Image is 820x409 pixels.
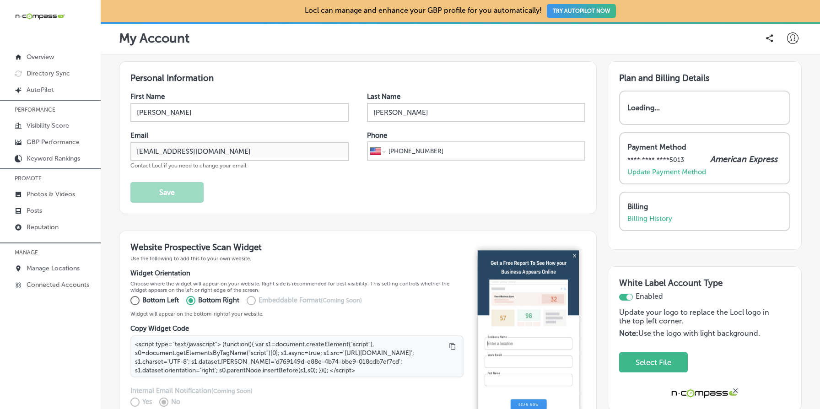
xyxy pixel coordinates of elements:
h4: Copy Widget Code [130,324,464,333]
p: Overview [27,53,54,61]
input: Enter First Name [130,103,349,122]
p: Posts [27,207,42,215]
textarea: <script type="text/javascript"> (function(){ var s1=document.createElement("script"), s0=document... [130,335,464,377]
div: Uppy Dashboard [619,352,779,373]
p: Choose where the widget will appear on your website. Right side is recommended for best visibilit... [130,280,464,293]
img: 660ab0bf-5cc7-4cb8-ba1c-48b5ae0f18e60NCTV_CLogo_TV_Black_-500x88.png [15,12,65,21]
a: Billing History [627,215,672,223]
p: Visibility Score [27,122,69,129]
p: GBP Performance [27,138,80,146]
p: No [171,397,180,407]
span: Contact Locl if you need to change your email. [130,162,248,169]
label: Phone [367,131,387,140]
h4: Internal Email Notification [130,387,464,395]
p: Payment Method [627,143,777,151]
p: Use the following to add this to your own website. [130,255,464,262]
p: Bottom Left [142,296,179,306]
button: Select File [630,353,677,372]
button: Copy to clipboard [447,341,458,352]
p: Photos & Videos [27,190,75,198]
a: Update Payment Method [627,168,706,176]
p: Update your logo to replace the Locl logo in the top left corner. [619,308,779,329]
p: Embeddable Format [259,296,362,306]
p: American Express [710,154,777,164]
label: Email [130,131,148,140]
strong: Note: [619,329,638,338]
p: Keyword Rankings [27,155,80,162]
h3: White Label Account Type [619,278,790,292]
p: Yes [142,397,152,407]
span: Enabled [636,292,663,301]
p: My Account [119,31,189,46]
p: Billing [627,202,777,211]
input: Enter Last Name [367,103,585,122]
span: (Coming Soon) [211,387,253,394]
h3: Personal Information [130,73,585,83]
p: Directory Sync [27,70,70,77]
p: Loading... [627,103,660,112]
button: TRY AUTOPILOT NOW [547,4,616,18]
span: (Coming Soon) [321,297,362,304]
p: Manage Locations [27,264,80,272]
p: Use the logo with light background. [619,329,779,338]
label: First Name [130,92,165,101]
p: Connected Accounts [27,281,89,289]
button: Save [130,182,204,203]
h3: Plan and Billing Details [619,73,790,83]
p: Bottom Right [198,296,239,306]
h4: Widget Orientation [130,269,464,277]
h3: Website Prospective Scan Widget [130,242,464,253]
label: Last Name [367,92,400,101]
input: Phone number [388,142,583,160]
input: Enter Email [130,142,349,161]
p: AutoPilot [27,86,54,94]
p: Reputation [27,223,59,231]
p: Widget will appear on the bottom- right of your website. [130,311,464,317]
